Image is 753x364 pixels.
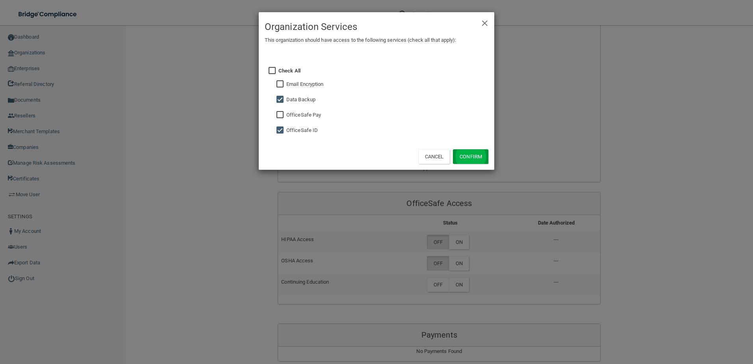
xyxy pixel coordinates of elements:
h4: Organization Services [265,18,488,35]
label: OfficeSafe Pay [286,110,321,120]
label: OfficeSafe ID [286,126,318,135]
label: Email Encryption [286,80,324,89]
strong: Check All [278,68,300,74]
label: Data Backup [286,95,315,104]
button: Confirm [453,149,488,164]
p: This organization should have access to the following services (check all that apply): [265,35,488,45]
span: × [481,14,488,30]
button: Cancel [418,149,450,164]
